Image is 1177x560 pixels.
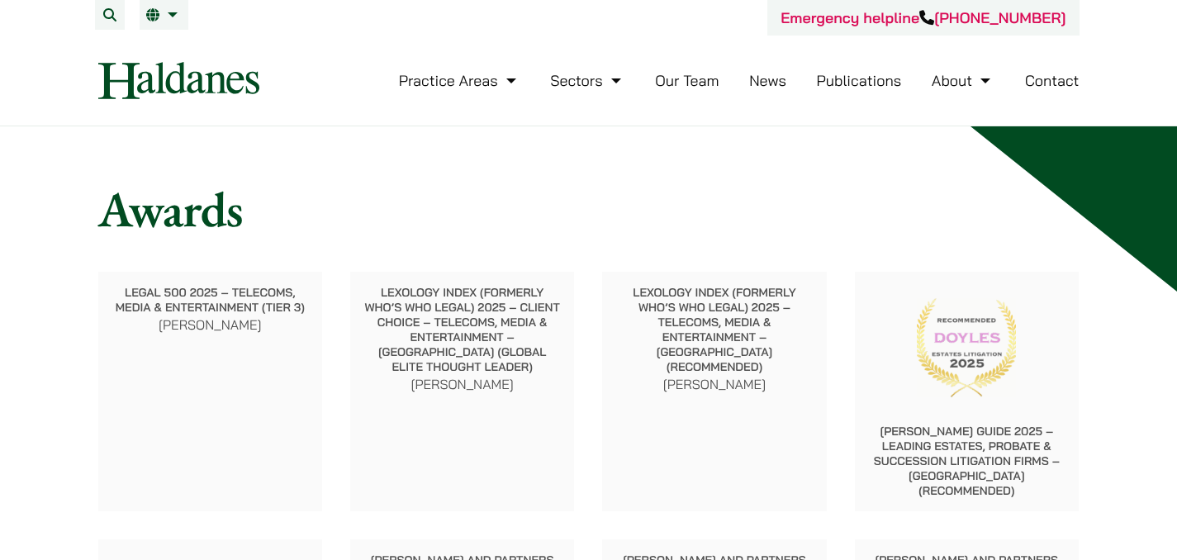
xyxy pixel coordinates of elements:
p: [PERSON_NAME] [363,374,562,394]
a: Publications [817,71,902,90]
p: Lexology Index (formerly Who’s Who Legal) 2025 – Client Choice – Telecoms, Media & Entertainment ... [363,285,562,374]
p: Lexology Index (formerly Who’s Who Legal) 2025 – Telecoms, Media & Entertainment – [GEOGRAPHIC_DA... [615,285,814,374]
a: About [932,71,994,90]
p: [PERSON_NAME] [112,315,310,335]
a: Contact [1025,71,1080,90]
img: Logo of Haldanes [98,62,259,99]
p: [PERSON_NAME] Guide 2025 – Leading Estates, Probate & Succession Litigation Firms – [GEOGRAPHIC_D... [868,424,1066,498]
h1: Awards [98,179,1080,239]
a: EN [146,8,182,21]
a: Sectors [550,71,624,90]
a: News [749,71,786,90]
p: [PERSON_NAME] [615,374,814,394]
a: Emergency helpline[PHONE_NUMBER] [781,8,1065,27]
a: Our Team [655,71,719,90]
a: Practice Areas [399,71,520,90]
p: Legal 500 2025 – Telecoms, Media & Entertainment (Tier 3) [112,285,310,315]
